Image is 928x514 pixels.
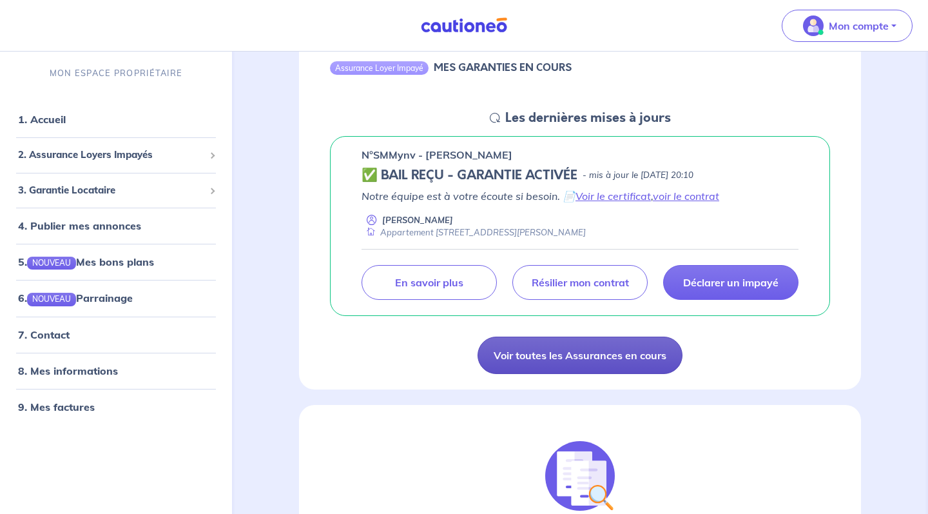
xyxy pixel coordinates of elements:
[5,321,227,347] div: 7. Contact
[583,169,693,182] p: - mis à jour le [DATE] 20:10
[362,147,512,163] p: n°SMMynv - [PERSON_NAME]
[5,393,227,419] div: 9. Mes factures
[18,148,204,163] span: 2. Assurance Loyers Impayés
[5,143,227,168] div: 2. Assurance Loyers Impayés
[5,249,227,275] div: 5.NOUVEAUMes bons plans
[653,190,719,203] a: voir le contrat
[663,265,798,300] a: Déclarer un impayé
[829,18,889,34] p: Mon compte
[18,400,95,413] a: 9. Mes factures
[505,110,671,126] h5: Les dernières mises à jours
[18,292,133,304] a: 6.NOUVEAUParrainage
[18,364,118,377] a: 8. Mes informations
[545,441,615,511] img: justif-loupe
[18,328,70,341] a: 7. Contact
[362,188,798,204] p: Notre équipe est à votre écoute si besoin. 📄 ,
[18,219,141,232] a: 4. Publier mes annonces
[382,214,453,226] p: [PERSON_NAME]
[362,168,798,183] div: state: CONTRACT-VALIDATED, Context: NEW,CHOOSE-CERTIFICATE,ALONE,LESSOR-DOCUMENTS
[5,357,227,383] div: 8. Mes informations
[782,10,913,42] button: illu_account_valid_menu.svgMon compte
[434,61,572,74] h6: MES GARANTIES EN COURS
[395,276,463,289] p: En savoir plus
[362,168,577,183] h5: ✅ BAIL REÇU - GARANTIE ACTIVÉE
[416,17,512,34] img: Cautioneo
[575,190,651,203] a: Voir le certificat
[5,285,227,311] div: 6.NOUVEAUParrainage
[683,276,778,289] p: Déclarer un impayé
[18,255,154,268] a: 5.NOUVEAUMes bons plans
[532,276,629,289] p: Résilier mon contrat
[803,15,824,36] img: illu_account_valid_menu.svg
[5,213,227,239] div: 4. Publier mes annonces
[50,67,182,79] p: MON ESPACE PROPRIÉTAIRE
[330,61,429,74] div: Assurance Loyer Impayé
[18,113,66,126] a: 1. Accueil
[362,265,497,300] a: En savoir plus
[512,265,648,300] a: Résilier mon contrat
[362,226,586,239] div: Appartement [STREET_ADDRESS][PERSON_NAME]
[5,177,227,203] div: 3. Garantie Locataire
[5,106,227,132] div: 1. Accueil
[478,337,682,374] a: Voir toutes les Assurances en cours
[18,183,204,197] span: 3. Garantie Locataire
